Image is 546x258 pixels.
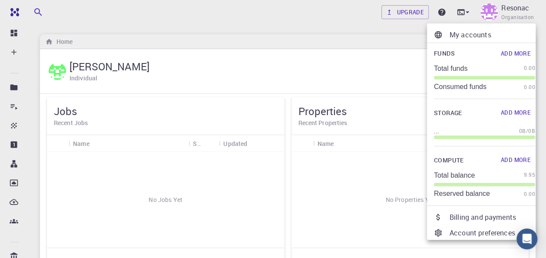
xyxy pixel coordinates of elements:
p: Account preferences [450,228,535,238]
span: 0B [528,127,535,136]
span: 0.00 [524,83,535,92]
span: Storage [434,108,462,119]
span: 0.00 [524,190,535,198]
span: 0B [519,127,526,136]
p: Total funds [434,65,467,73]
button: Add More [496,46,535,60]
span: Compute [434,155,464,166]
a: My accounts [427,27,542,43]
span: Funds [434,48,455,59]
span: サポート [16,6,43,14]
a: Account preferences [427,225,542,241]
button: Add More [496,106,535,120]
p: Consumed funds [434,83,486,91]
span: 9.95 [524,171,535,179]
p: ... [434,127,439,136]
span: / [526,127,528,136]
div: Open Intercom Messenger [516,228,537,249]
p: My accounts [450,30,535,40]
p: Billing and payments [450,212,535,222]
a: Billing and payments [427,209,542,225]
button: Add More [496,153,535,167]
p: Reserved balance [434,190,490,198]
span: 0.00 [524,64,535,73]
p: Total balance [434,172,475,179]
